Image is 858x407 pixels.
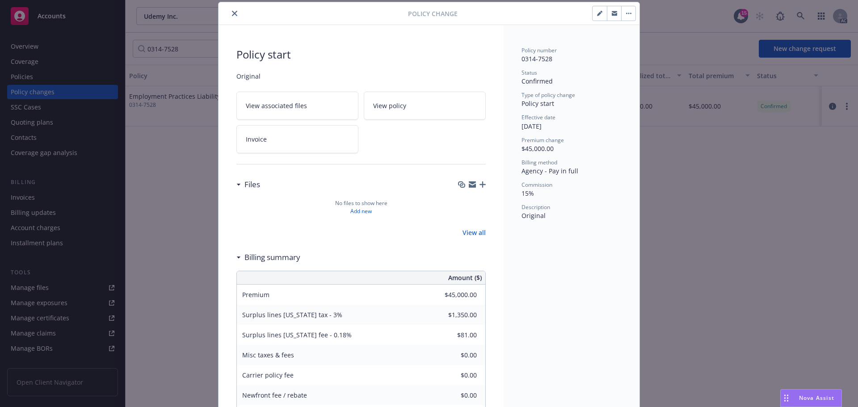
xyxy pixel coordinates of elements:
span: Newfront fee / rebate [242,391,307,399]
span: Policy start [236,46,486,63]
span: Premium [242,290,269,299]
span: Surplus lines [US_STATE] fee - 0.18% [242,331,352,339]
span: Surplus lines [US_STATE] tax - 3% [242,310,342,319]
span: Policy Change [408,9,458,18]
span: Original [236,71,486,81]
span: Commission [522,181,552,189]
a: View associated files [236,92,358,120]
input: 0.00 [424,308,482,321]
span: [DATE] [522,122,542,130]
span: Original [522,211,546,220]
span: 15% [522,189,534,197]
span: No files to show here [335,199,387,207]
span: Nova Assist [799,394,834,402]
a: View policy [364,92,486,120]
input: 0.00 [424,368,482,382]
a: View all [463,228,486,237]
span: $45,000.00 [522,144,554,153]
input: 0.00 [424,388,482,402]
input: 0.00 [424,348,482,361]
h3: Files [244,179,260,190]
div: Files [236,179,260,190]
span: Status [522,69,537,76]
span: Billing method [522,159,557,166]
span: Amount ($) [448,273,482,282]
span: Misc taxes & fees [242,351,294,359]
span: Agency - Pay in full [522,167,578,175]
span: Carrier policy fee [242,371,294,379]
div: Billing summary [236,252,300,263]
input: 0.00 [424,328,482,341]
span: Type of policy change [522,91,575,99]
button: close [229,8,240,19]
h3: Billing summary [244,252,300,263]
span: View policy [373,101,406,110]
span: Premium change [522,136,564,144]
input: 0.00 [424,288,482,301]
span: Policy start [522,99,554,108]
span: Effective date [522,113,555,121]
span: Confirmed [522,77,553,85]
span: 0314-7528 [522,55,552,63]
a: Add new [350,207,372,215]
span: Policy number [522,46,557,54]
span: Invoice [246,134,267,144]
div: Drag to move [781,390,792,407]
a: Invoice [236,125,358,153]
button: Nova Assist [780,389,842,407]
span: Description [522,203,550,211]
span: View associated files [246,101,307,110]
